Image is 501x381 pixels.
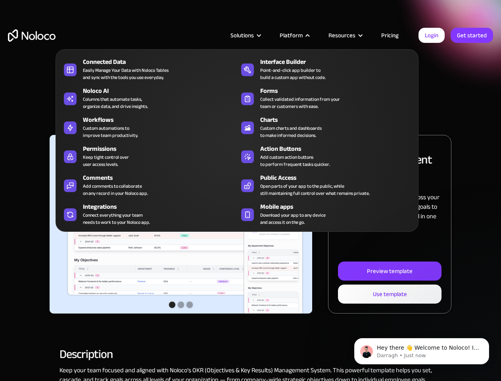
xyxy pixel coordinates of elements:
[338,285,441,304] a: Use template
[260,202,418,212] div: Mobile apps
[60,114,237,140] a: WorkflowsCustom automations toimprove team productivity.
[260,212,326,226] span: Download your app to any device and access it on the go.
[270,30,319,40] div: Platform
[373,289,407,299] div: Use template
[60,350,441,358] h2: Description
[260,125,322,139] div: Custom charts and dashboards to make informed decisions.
[83,86,240,96] div: Noloco AI
[280,30,303,40] div: Platform
[237,142,414,169] a: Action ButtonsAdd custom action buttonsto perform frequent tasks quicker.
[237,200,414,227] a: Mobile appsDownload your app to any deviceand access it on the go.
[60,142,237,169] a: PermissionsKeep tight control overuser access levels.
[237,114,414,140] a: ChartsCustom charts and dashboardsto make informed decisions.
[260,115,418,125] div: Charts
[260,67,326,81] div: Point-and-click app builder to build a custom app without code.
[83,154,129,168] div: Keep tight control over user access levels.
[230,30,254,40] div: Solutions
[83,173,240,183] div: Comments
[83,115,240,125] div: Workflows
[328,30,355,40] div: Resources
[178,302,184,308] div: Show slide 2 of 3
[371,30,409,40] a: Pricing
[60,85,237,112] a: Noloco AIColumns that automate tasks,organize data, and drive insights.
[338,262,441,281] a: Preview template
[260,57,418,67] div: Interface Builder
[260,154,330,168] div: Add custom action buttons to perform frequent tasks quicker.
[50,135,312,314] div: carousel
[83,144,240,154] div: Permissions
[342,321,501,377] iframe: Intercom notifications message
[260,86,418,96] div: Forms
[83,67,169,81] div: Easily Manage Your Data with Noloco Tables and sync with the tools you use everyday.
[237,171,414,198] a: Public AccessOpen parts of your app to the public, whilestill maintaining full control over what ...
[56,38,418,232] nav: Platform
[60,200,237,227] a: IntegrationsConnect everything your teamneeds to work to your Noloco app.
[260,183,370,197] div: Open parts of your app to the public, while still maintaining full control over what remains priv...
[260,173,418,183] div: Public Access
[237,85,414,112] a: FormsCollect validated information from yourteam or customers with ease.
[83,202,240,212] div: Integrations
[60,56,237,83] a: Connected DataEasily Manage Your Data with Noloco Tablesand sync with the tools you use everyday.
[83,183,148,197] div: Add comments to collaborate on any record in your Noloco app.
[169,302,175,308] div: Show slide 1 of 3
[221,30,270,40] div: Solutions
[83,96,148,110] div: Columns that automate tasks, organize data, and drive insights.
[83,57,240,67] div: Connected Data
[186,302,193,308] div: Show slide 3 of 3
[8,29,56,42] a: home
[83,125,138,139] div: Custom automations to improve team productivity.
[50,135,81,314] div: previous slide
[451,28,493,43] a: Get started
[60,171,237,198] a: CommentsAdd comments to collaborateon any record in your Noloco app.
[260,144,418,154] div: Action Buttons
[319,30,371,40] div: Resources
[260,96,340,110] div: Collect validated information from your team or customers with ease.
[237,56,414,83] a: Interface BuilderPoint-and-click app builder tobuild a custom app without code.
[367,266,413,276] div: Preview template
[83,212,150,226] div: Connect everything your team needs to work to your Noloco app.
[418,28,445,43] a: Login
